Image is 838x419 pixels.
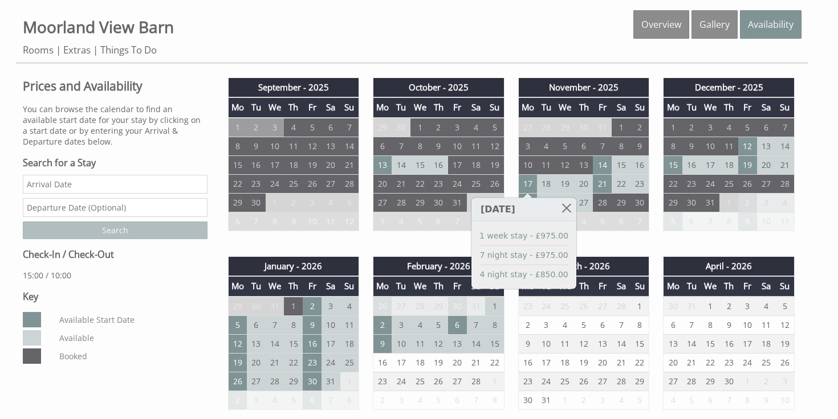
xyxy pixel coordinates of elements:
[719,193,738,212] td: 1
[518,174,537,193] td: 17
[485,118,504,137] td: 5
[392,174,410,193] td: 21
[556,118,575,137] td: 29
[303,118,322,137] td: 5
[593,174,612,193] td: 21
[373,212,392,231] td: 3
[593,212,612,231] td: 5
[575,297,593,316] td: 26
[575,137,593,155] td: 6
[373,118,392,137] td: 29
[518,118,537,137] td: 27
[429,118,448,137] td: 2
[429,297,448,316] td: 29
[537,174,556,193] td: 18
[247,212,266,231] td: 7
[23,157,208,169] h3: Search for a Stay
[429,97,448,117] th: Th
[479,230,568,242] a: 1 week stay - £975.00
[266,97,284,117] th: We
[303,97,322,117] th: Fr
[485,297,504,316] td: 1
[100,43,157,56] a: Things To Do
[719,212,738,231] td: 8
[776,297,795,316] td: 5
[485,137,504,155] td: 12
[303,297,322,316] td: 2
[630,276,649,296] th: Su
[776,276,795,296] th: Su
[303,212,322,231] td: 10
[757,276,776,296] th: Sa
[612,212,630,231] td: 6
[575,155,593,174] td: 13
[467,297,486,316] td: 31
[485,155,504,174] td: 19
[701,297,719,316] td: 1
[284,174,303,193] td: 25
[612,276,630,296] th: Sa
[410,193,429,212] td: 29
[738,212,757,231] td: 9
[612,137,630,155] td: 8
[266,297,284,316] td: 31
[593,193,612,212] td: 28
[537,155,556,174] td: 11
[612,97,630,117] th: Sa
[303,155,322,174] td: 19
[429,276,448,296] th: Th
[23,43,54,56] a: Rooms
[575,174,593,193] td: 20
[284,137,303,155] td: 11
[247,315,266,334] td: 6
[593,155,612,174] td: 14
[448,137,467,155] td: 10
[303,137,322,155] td: 12
[467,137,486,155] td: 11
[738,174,757,193] td: 26
[448,97,467,117] th: Fr
[340,118,359,137] td: 7
[518,193,537,212] td: 24
[518,137,537,155] td: 3
[630,118,649,137] td: 2
[448,155,467,174] td: 17
[247,97,266,117] th: Tu
[682,193,701,212] td: 30
[448,193,467,212] td: 31
[593,97,612,117] th: Fr
[537,315,556,334] td: 3
[556,137,575,155] td: 5
[719,118,738,137] td: 4
[738,155,757,174] td: 19
[448,276,467,296] th: Fr
[410,315,429,334] td: 4
[63,43,91,56] a: Extras
[664,315,682,334] td: 6
[284,212,303,231] td: 9
[322,212,340,231] td: 11
[284,97,303,117] th: Th
[757,174,776,193] td: 27
[23,175,208,194] input: Arrival Date
[322,297,340,316] td: 3
[228,276,247,296] th: Mo
[266,137,284,155] td: 10
[537,137,556,155] td: 4
[757,297,776,316] td: 4
[682,276,701,296] th: Tu
[719,276,738,296] th: Th
[429,155,448,174] td: 16
[228,193,247,212] td: 29
[57,312,205,327] dd: Available Start Date
[664,174,682,193] td: 22
[247,155,266,174] td: 16
[575,193,593,212] td: 27
[23,290,208,303] h3: Key
[410,212,429,231] td: 5
[776,212,795,231] td: 11
[228,257,359,276] th: January - 2026
[701,174,719,193] td: 24
[757,193,776,212] td: 3
[738,97,757,117] th: Fr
